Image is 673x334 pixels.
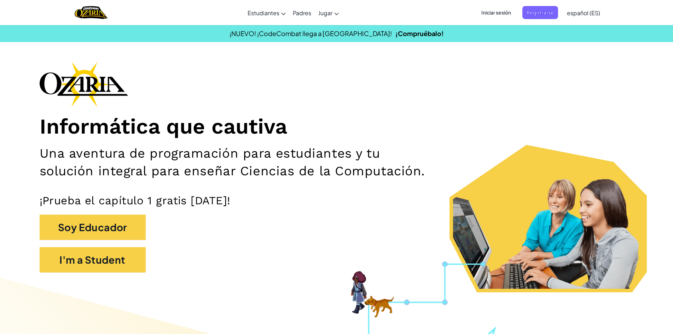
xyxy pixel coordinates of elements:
[40,114,634,140] h1: Informática que cautiva
[244,3,289,22] a: Estudiantes
[563,3,604,22] a: español (ES)
[40,247,146,273] button: I'm a Student
[248,9,279,17] span: Estudiantes
[75,5,108,20] img: Home
[522,6,558,19] button: Registrarse
[230,29,392,37] span: ¡NUEVO! ¡CodeCombat llega a [GEOGRAPHIC_DATA]!
[40,215,146,240] button: Soy Educador
[40,145,438,180] h2: Una aventura de programación para estudiantes y tu solución integral para enseñar Ciencias de la ...
[395,29,444,37] a: ¡Compruébalo!
[75,5,108,20] a: Ozaria by CodeCombat logo
[315,3,342,22] a: Jugar
[40,61,128,107] img: Ozaria branding logo
[289,3,315,22] a: Padres
[318,9,332,17] span: Jugar
[40,194,634,207] p: ¡Prueba el capítulo 1 gratis [DATE]!
[477,6,515,19] button: Iniciar sesión
[567,9,600,17] span: español (ES)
